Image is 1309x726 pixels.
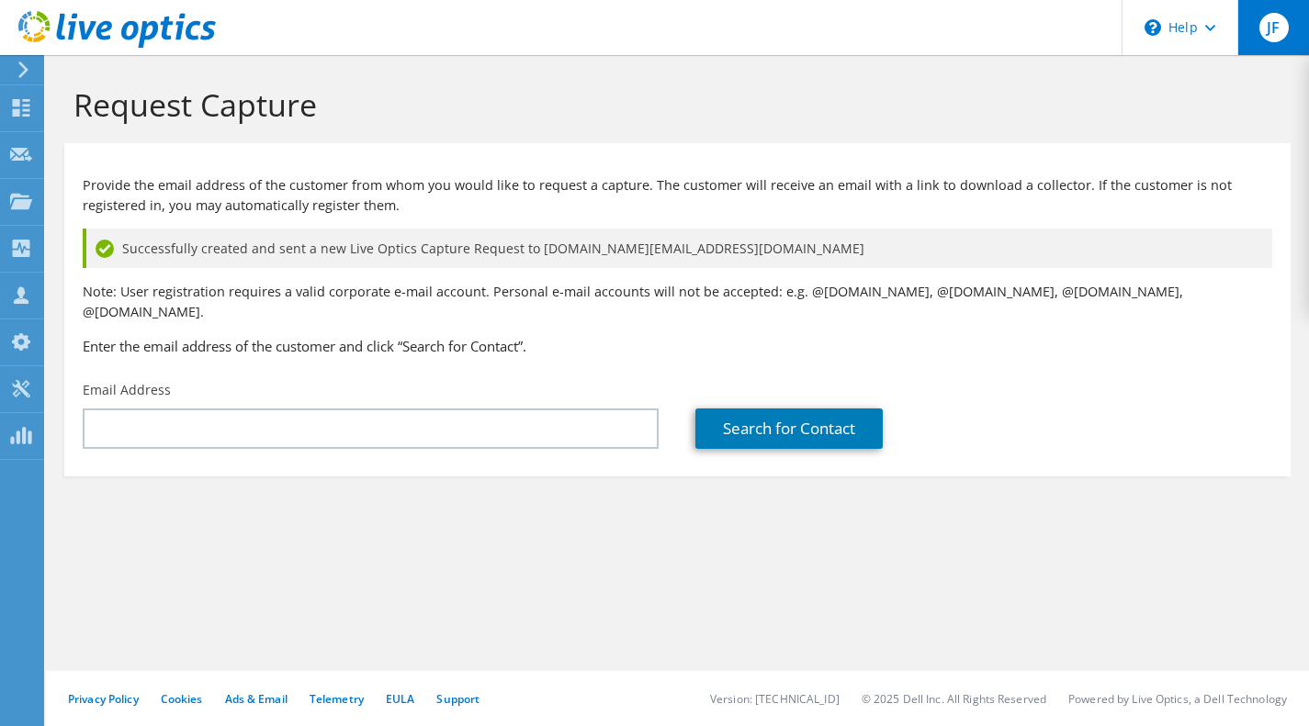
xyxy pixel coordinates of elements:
[1068,691,1287,707] li: Powered by Live Optics, a Dell Technology
[83,381,171,399] label: Email Address
[1145,19,1161,36] svg: \n
[310,691,364,707] a: Telemetry
[73,85,1272,124] h1: Request Capture
[83,175,1272,216] p: Provide the email address of the customer from whom you would like to request a capture. The cust...
[161,691,203,707] a: Cookies
[122,239,864,259] span: Successfully created and sent a new Live Optics Capture Request to [DOMAIN_NAME][EMAIL_ADDRESS][D...
[1259,13,1289,42] span: JF
[68,691,139,707] a: Privacy Policy
[83,336,1272,356] h3: Enter the email address of the customer and click “Search for Contact”.
[710,691,840,707] li: Version: [TECHNICAL_ID]
[225,691,288,707] a: Ads & Email
[386,691,414,707] a: EULA
[436,691,480,707] a: Support
[695,408,883,449] a: Search for Contact
[862,691,1046,707] li: © 2025 Dell Inc. All Rights Reserved
[83,282,1272,322] p: Note: User registration requires a valid corporate e-mail account. Personal e-mail accounts will ...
